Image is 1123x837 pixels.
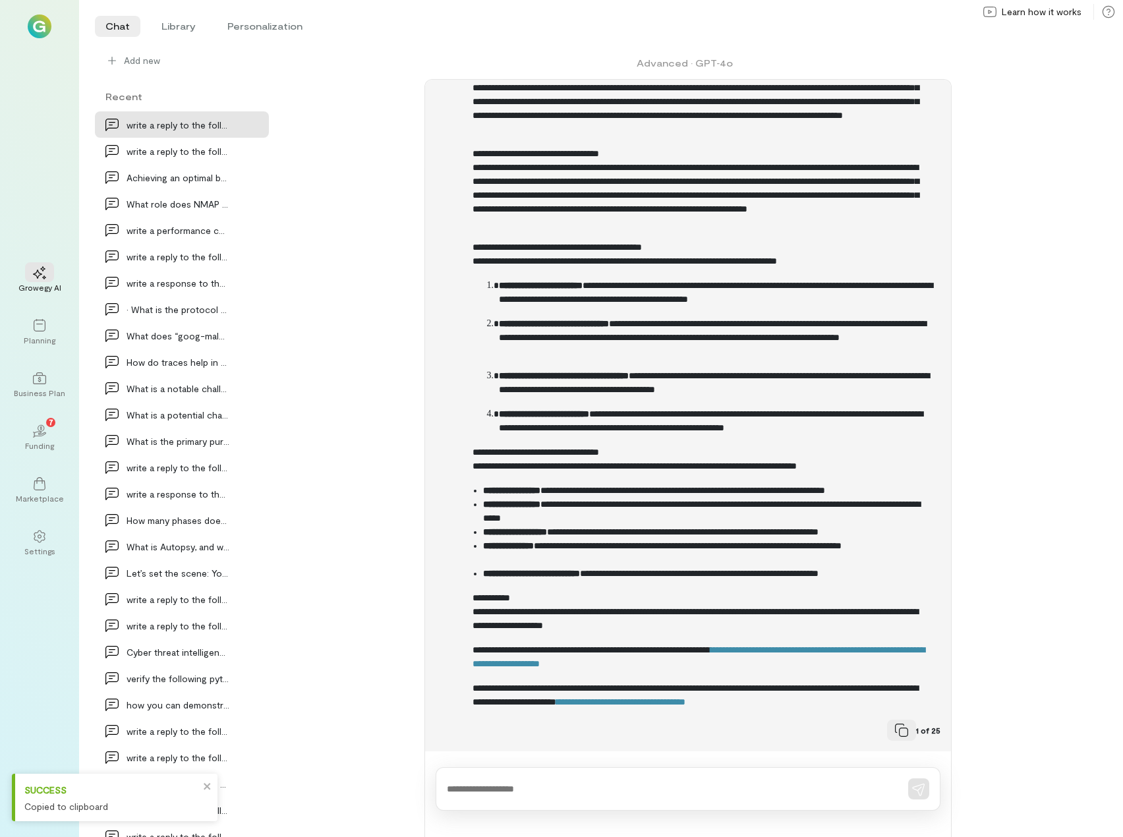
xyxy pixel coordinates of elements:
[127,118,229,132] div: write a reply to the following to include a new f…
[127,250,229,264] div: write a reply to the following to include a new f…
[25,440,54,451] div: Funding
[14,388,65,398] div: Business Plan
[1002,5,1081,18] span: Learn how it works
[127,566,229,580] div: Let’s set the scene: You get to complete this sto…
[916,725,940,736] span: 1 of 25
[127,197,229,211] div: What role does NMAP play in incident response pro…
[127,540,229,554] div: What is Autopsy, and what is its primary purpose…
[127,619,229,633] div: write a reply to the following and include a fact…
[127,645,229,659] div: Cyber threat intelligence platforms (TIPs) offer…
[24,335,55,345] div: Planning
[124,54,258,67] span: Add new
[127,408,229,422] div: What is a potential challenge in cloud investigat…
[127,355,229,369] div: How do traces help in understanding system behavi…
[217,16,313,37] li: Personalization
[127,698,229,712] div: how you can demonstrate an exploit using CVE-2023…
[16,308,63,356] a: Planning
[95,90,269,103] div: Recent
[127,382,229,395] div: What is a notable challenge associated with cloud…
[127,303,229,316] div: • What is the protocol SSDP? Why would it be good…
[16,361,63,409] a: Business Plan
[18,282,61,293] div: Growegy AI
[127,329,229,343] div: What does “goog-malware-shavar” mean inside the T…
[127,513,229,527] div: How many phases does the Abstract Digital Forensi…
[127,487,229,501] div: write a response to the following to include a fa…
[127,276,229,290] div: write a response to the following to include a fa…
[16,467,63,514] a: Marketplace
[24,783,199,797] div: Success
[16,519,63,567] a: Settings
[49,416,53,428] span: 7
[95,16,140,37] li: Chat
[127,434,229,448] div: What is the primary purpose of chkrootkit and rkh…
[16,414,63,461] a: Funding
[127,672,229,685] div: verify the following python code: from flask_unsi…
[24,799,199,813] div: Copied to clipboard
[16,256,63,303] a: Growegy AI
[127,171,229,185] div: Achieving an optimal balance between security and…
[127,592,229,606] div: write a reply to the following to include a fact…
[151,16,206,37] li: Library
[127,223,229,237] div: write a performance comments for an ITNC in the N…
[203,779,212,793] button: close
[24,546,55,556] div: Settings
[16,493,64,504] div: Marketplace
[127,461,229,475] div: write a reply to the following to include a fact…
[127,144,229,158] div: write a reply to the following to include a fact…
[127,751,229,765] div: write a reply to the following to include a fact:…
[127,724,229,738] div: write a reply to the following to include a fact…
